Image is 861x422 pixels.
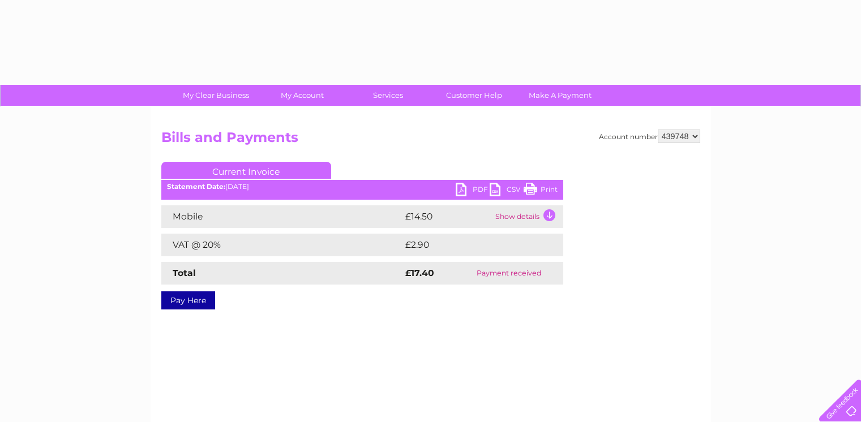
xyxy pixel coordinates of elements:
td: VAT @ 20% [161,234,402,256]
strong: Total [173,268,196,278]
b: Statement Date: [167,182,225,191]
a: PDF [456,183,490,199]
a: CSV [490,183,524,199]
a: Print [524,183,558,199]
td: Show details [492,205,563,228]
a: Services [341,85,435,106]
a: Pay Here [161,291,215,309]
td: Mobile [161,205,402,228]
div: Account number [599,130,700,143]
a: Current Invoice [161,162,331,179]
td: Payment received [455,262,563,285]
h2: Bills and Payments [161,130,700,151]
strong: £17.40 [405,268,434,278]
td: £2.90 [402,234,537,256]
td: £14.50 [402,205,492,228]
a: Customer Help [427,85,521,106]
div: [DATE] [161,183,563,191]
a: My Clear Business [169,85,263,106]
a: My Account [255,85,349,106]
a: Make A Payment [513,85,607,106]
